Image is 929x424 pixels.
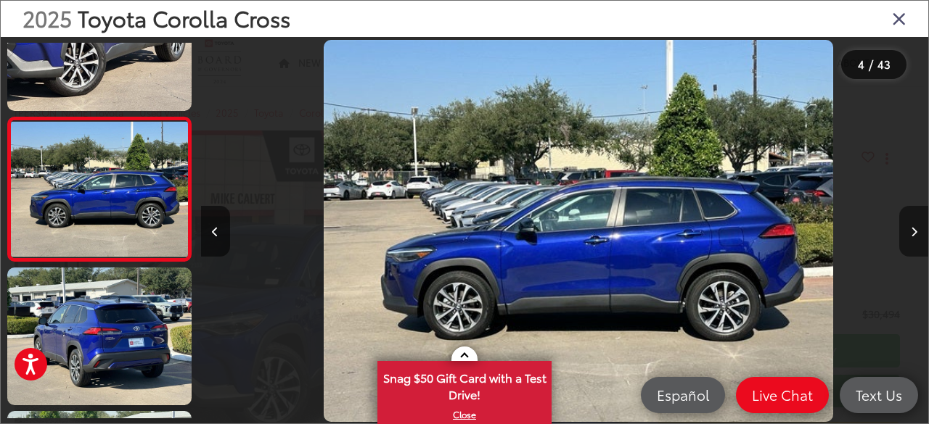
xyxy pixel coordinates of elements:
span: 43 [877,56,891,72]
span: 4 [858,56,864,72]
img: 2025 Toyota Corolla Cross XLE [9,121,189,256]
a: Español [641,377,725,413]
span: Live Chat [745,386,820,404]
img: 2025 Toyota Corolla Cross XLE [5,266,193,407]
button: Previous image [201,206,230,257]
a: Live Chat [736,377,829,413]
img: 2025 Toyota Corolla Cross XLE [324,40,833,422]
button: Next image [899,206,928,257]
span: Text Us [848,386,909,404]
span: / [867,59,875,70]
span: Español [650,386,716,404]
i: Close gallery [892,9,907,28]
span: 2025 [22,2,72,33]
a: Text Us [840,377,918,413]
span: Toyota Corolla Cross [78,2,290,33]
span: Snag $50 Gift Card with a Test Drive! [379,362,550,407]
